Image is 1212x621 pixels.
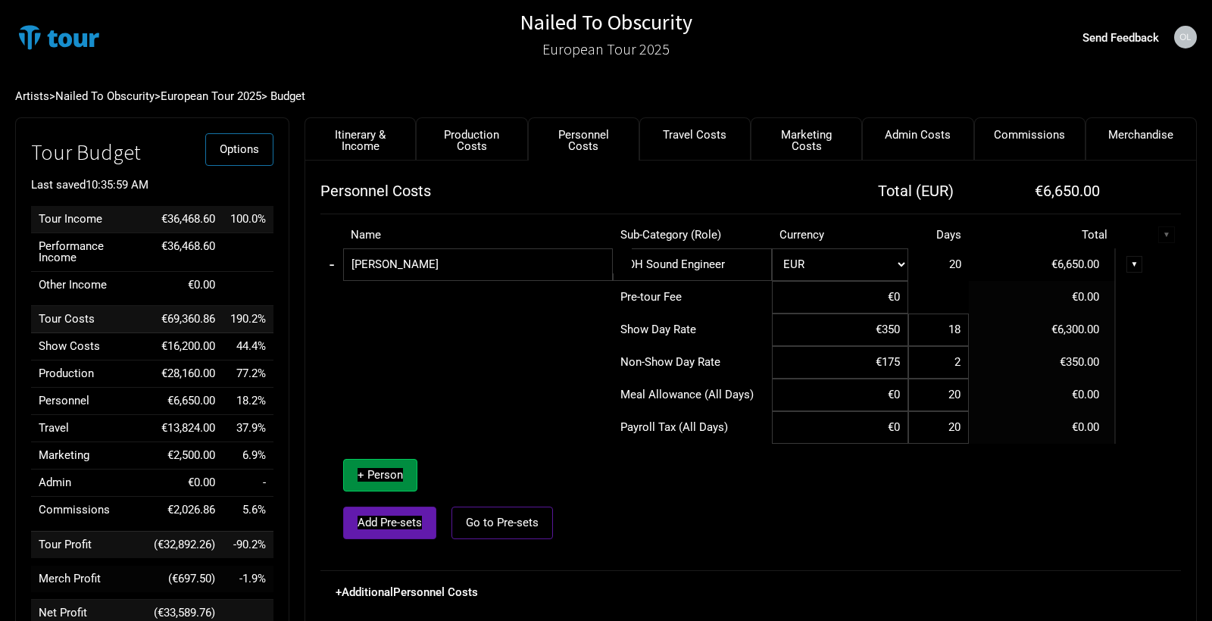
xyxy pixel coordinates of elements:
td: Tour Costs [31,306,146,333]
td: €0.00 [146,470,223,497]
a: Production Costs [416,117,527,161]
td: Travel [31,415,146,442]
td: €0.00 [969,281,1115,314]
td: Meal Allowance (All Days) [613,379,772,411]
td: Show Day Rate [613,314,772,346]
span: + Person [358,468,403,482]
td: Marketing [31,442,146,470]
button: Options [205,133,273,166]
td: €6,650.00 [146,388,223,415]
div: ▼ [1158,226,1175,243]
td: Commissions as % of Tour Income [223,497,273,524]
td: Personnel as % of Tour Income [223,388,273,415]
td: Production as % of Tour Income [223,360,273,388]
a: Personnel Costs [528,117,639,161]
td: Tour Profit as % of Tour Income [223,531,273,558]
td: €2,026.86 [146,497,223,524]
td: Production [31,360,146,388]
img: Jan-Ole [1174,26,1197,48]
span: Go to Pre-sets [466,516,539,529]
a: + Additional Personnel Costs [336,585,478,599]
td: €0.00 [969,379,1115,411]
h2: European Tour 2025 [542,41,670,58]
td: Personnel [31,388,146,415]
td: €0.00 [146,271,223,298]
td: €6,300.00 [969,314,1115,346]
th: €6,650.00 [969,176,1115,206]
th: Total ( EUR ) [772,176,969,206]
td: Show Costs [31,333,146,360]
td: €0.00 [969,411,1115,444]
a: Commissions [974,117,1085,161]
td: Travel as % of Tour Income [223,415,273,442]
span: > [155,91,261,102]
th: Name [343,222,613,248]
a: Currency [779,228,824,242]
a: Artists [15,89,49,103]
a: Travel Costs [639,117,751,161]
a: Admin Costs [862,117,973,161]
td: €2,500.00 [146,442,223,470]
a: Marketing Costs [751,117,862,161]
td: Pre-tour Fee [613,281,772,314]
td: Show Costs as % of Tour Income [223,333,273,360]
td: €350.00 [969,346,1115,379]
span: Add Pre-sets [358,516,422,529]
td: Other Income as % of Tour Income [223,271,273,298]
td: Marketing as % of Tour Income [223,442,273,470]
a: Nailed To Obscurity [55,89,155,103]
strong: Send Feedback [1082,31,1159,45]
td: €28,160.00 [146,360,223,388]
h1: Tour Budget [31,141,273,164]
div: FOH Sound Engineer [613,248,772,281]
span: > [49,91,155,102]
td: Admin [31,470,146,497]
td: €36,468.60 [146,232,223,271]
td: €13,824.00 [146,415,223,442]
th: Total [969,222,1115,248]
span: > Budget [261,91,305,102]
td: Commissions [31,497,146,524]
td: (€697.50) [146,566,223,592]
td: Tour Income [31,206,146,233]
th: Days [908,222,969,248]
button: Go to Pre-sets [451,507,553,539]
a: European Tour 2025 [542,33,670,65]
a: Merchandise [1085,117,1197,161]
td: Payroll Tax (All Days) [613,411,772,444]
span: Options [220,142,259,156]
td: Non-Show Day Rate [613,346,772,379]
img: TourTracks [15,22,179,52]
a: Nailed To Obscurity [520,11,692,34]
input: eg: Lily [343,248,613,281]
td: Tour Costs as % of Tour Income [223,306,273,333]
td: €16,200.00 [146,333,223,360]
td: Merch Profit [31,566,146,592]
h1: Nailed To Obscurity [520,8,692,36]
th: Sub-Category (Role) [613,222,772,248]
td: Performance Income as % of Tour Income [223,232,273,271]
td: Tour Profit [31,531,146,558]
a: - [330,254,334,274]
td: Admin as % of Tour Income [223,470,273,497]
button: Add Pre-sets [343,507,436,539]
div: ▼ [1126,256,1143,273]
td: 20 [908,248,969,281]
a: European Tour 2025 [161,89,261,103]
a: Itinerary & Income [305,117,416,161]
td: Tour Income as % of Tour Income [223,206,273,233]
td: Other Income [31,271,146,298]
td: (€32,892.26) [146,531,223,558]
td: €6,650.00 [969,248,1115,281]
div: Last saved 10:35:59 AM [31,179,273,191]
button: + Person [343,459,417,491]
th: Personnel Costs [320,176,772,206]
td: €69,360.86 [146,306,223,333]
td: Merch Profit as % of Tour Income [223,566,273,592]
td: €36,468.60 [146,206,223,233]
td: Performance Income [31,232,146,271]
